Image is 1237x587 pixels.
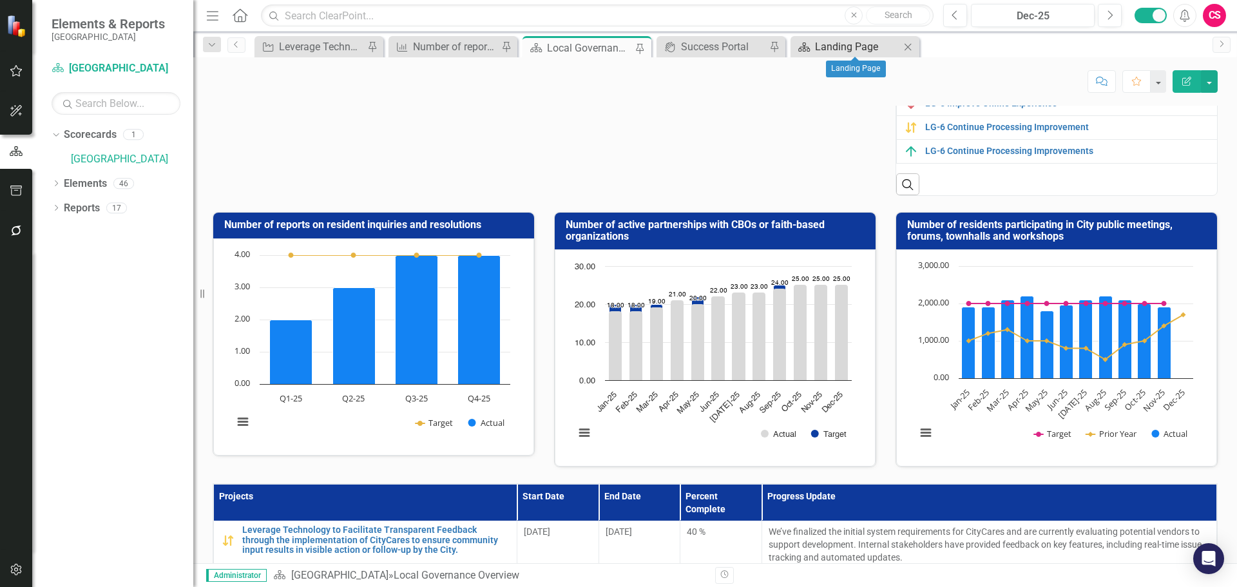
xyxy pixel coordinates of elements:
text: Mar-25 [984,387,1011,414]
text: Jun-25 [1044,387,1069,413]
p: We’ve finalized the initial system requirements for CityCares and are currently evaluating potent... [769,525,1210,566]
div: Dec-25 [975,8,1090,24]
a: [GEOGRAPHIC_DATA] [291,569,388,581]
text: May-25 [1022,387,1050,415]
div: 1 [123,130,144,140]
path: Jan-25, 2,000. Target. [966,301,971,306]
text: Feb-25 [615,390,638,414]
button: View chart menu, Chart [575,424,593,442]
path: Jun-25, 22. Actual. [711,297,724,381]
path: Jul-25, 2,100. Actual. [1079,300,1092,379]
text: Mar-25 [635,390,659,414]
text: 0.00 [934,371,949,383]
text: Aug-25 [738,390,762,415]
text: 0.00 [235,377,250,389]
path: Q3-25, 4. Actual. [396,255,438,384]
text: Apr-25 [657,390,680,414]
g: Actual, bar series 1 of 2 with 12 bars. [609,285,847,381]
button: Dec-25 [971,4,1095,27]
path: Aug-25, 500. Prior Year. [1102,357,1108,362]
path: Apr-25, 2,000. Target. [1024,301,1030,306]
td: Double-Click to Edit Right Click for Context Menu [896,140,1219,164]
div: Chart. Highcharts interactive chart. [227,249,521,442]
text: 1.00 [235,345,250,356]
button: Show Actual [1151,428,1187,439]
text: 4.00 [235,248,250,260]
a: Scorecards [64,128,117,142]
text: 30.00 [575,263,595,271]
text: 3.00 [235,280,250,292]
text: Oct-25 [780,390,803,414]
button: Show Target [1034,428,1072,439]
span: [DATE] [606,526,632,537]
div: » [273,568,705,583]
g: Actual, series 2 of 2. Bar series with 4 bars. [270,255,501,384]
text: 18.00 [628,302,645,309]
h3: Number of active partnerships with CBOs or faith-based organizations [566,219,869,242]
path: May-25, 1,800. Actual. [1040,311,1053,379]
path: Nov-25, 25. Actual. [814,285,827,381]
text: 10.00 [575,339,595,347]
button: View chart menu, Chart [917,424,935,442]
text: Dec-25 [1160,387,1187,414]
path: Jul-25, 23. Actual. [732,293,745,381]
div: Chart. Highcharts interactive chart. [568,260,862,453]
path: Jan-25, 1,000. Prior Year. [966,338,971,343]
path: Aug-25, 2,000. Target. [1102,301,1108,306]
text: 18.00 [607,302,624,309]
path: Feb-25, 1,900. Actual. [981,307,995,379]
svg: Interactive chart [227,249,517,442]
path: May-25, 2,000. Target. [1044,301,1049,306]
a: LG-6 Continue Processing Improvements [925,146,1213,156]
a: [GEOGRAPHIC_DATA] [71,152,193,167]
path: Q2-25, 3. Actual. [333,287,376,384]
img: ClearPoint Strategy [6,15,29,37]
span: Search [885,10,912,20]
text: Q2-25 [342,392,365,404]
text: Q1-25 [280,392,302,404]
path: Jul-25, 800. Prior Year. [1083,346,1088,351]
button: Show Actual [761,429,796,439]
path: Apr-25, 21. Actual. [671,301,683,381]
h3: Number of reports on resident inquiries and resolutions [224,219,528,231]
text: 23.00 [751,284,768,290]
path: Sep-25, 2,000. Target. [1122,301,1127,306]
path: Q1-25, 4. Target. [289,253,294,258]
path: Apr-25, 1,000. Prior Year. [1024,338,1030,343]
text: Feb-25 [965,387,992,414]
div: Success Portal [681,39,766,55]
path: Mar-25, 19. Actual. [650,308,662,381]
div: 40 % [687,525,755,538]
path: Sep-25, 2,100. Actual. [1118,300,1131,379]
text: 21.00 [669,291,686,298]
a: [GEOGRAPHIC_DATA] [52,61,180,76]
text: Oct-25 [1122,387,1147,413]
a: Landing Page [794,39,900,55]
div: Open Intercom Messenger [1193,543,1224,574]
path: Q4-25, 4. Actual. [458,255,501,384]
a: Reports [64,201,100,216]
path: Feb-25, 18. Actual. [629,312,642,381]
div: Leverage Technology to Facilitate Transparent Feedback through the implementation of CityCares to... [279,39,364,55]
div: 17 [106,202,127,213]
path: Jan-25, 1,900. Actual. [961,307,975,379]
img: Caution [220,533,236,548]
svg: Interactive chart [910,260,1200,453]
path: Q3-25, 4. Target. [414,253,419,258]
input: Search ClearPoint... [261,5,934,27]
a: Number of reports on resident inquiries and resolutions [392,39,498,55]
text: 23.00 [731,284,748,290]
text: Q4-25 [468,392,490,404]
text: 25.00 [812,276,830,282]
button: CS [1203,4,1226,27]
text: 2.00 [235,313,250,324]
text: 22.00 [710,287,727,294]
svg: Interactive chart [568,260,858,453]
text: [DATE]-25 [1055,387,1089,421]
a: Elements [64,177,107,191]
text: Apr-25 [1004,387,1030,413]
path: Q2-25, 4. Target. [351,253,356,258]
text: 24.00 [771,280,789,286]
text: Nov-25 [1140,387,1167,414]
text: May-25 [676,390,701,416]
